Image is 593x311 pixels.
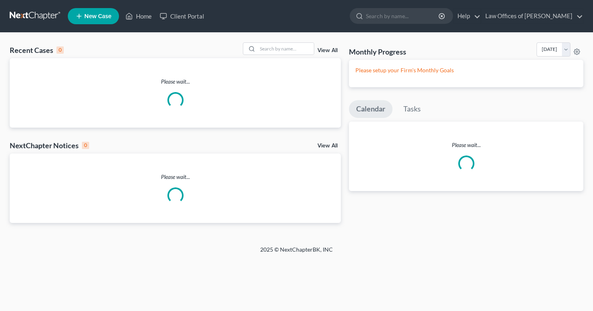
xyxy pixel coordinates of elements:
[121,9,156,23] a: Home
[10,141,89,150] div: NextChapter Notices
[56,46,64,54] div: 0
[67,246,526,260] div: 2025 © NextChapterBK, INC
[317,143,338,149] a: View All
[481,9,583,23] a: Law Offices of [PERSON_NAME]
[349,141,583,149] p: Please wait...
[84,13,111,19] span: New Case
[349,47,406,57] h3: Monthly Progress
[366,8,440,23] input: Search by name...
[10,45,64,55] div: Recent Cases
[257,43,314,55] input: Search by name...
[156,9,208,23] a: Client Portal
[10,173,341,181] p: Please wait...
[355,66,577,74] p: Please setup your Firm's Monthly Goals
[10,78,341,86] p: Please wait...
[349,100,393,118] a: Calendar
[396,100,428,118] a: Tasks
[453,9,480,23] a: Help
[317,48,338,53] a: View All
[82,142,89,149] div: 0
